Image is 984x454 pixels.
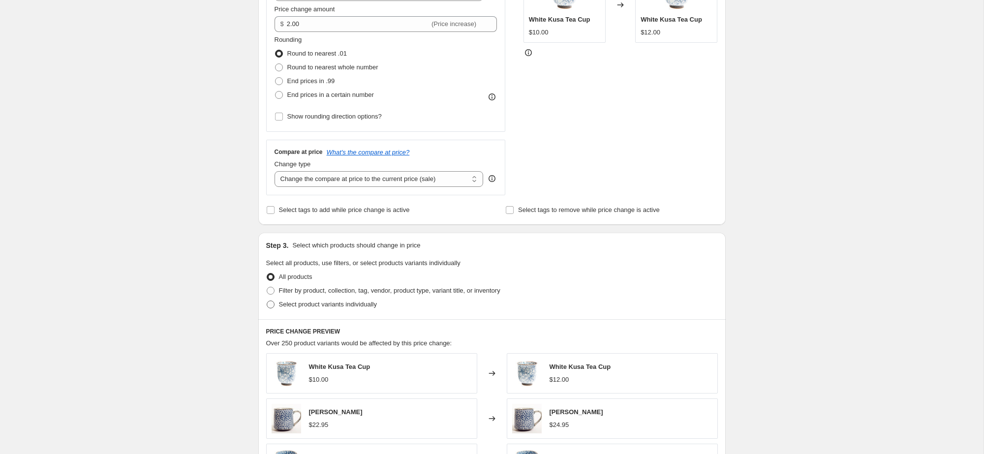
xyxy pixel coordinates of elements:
div: $24.95 [550,420,569,430]
span: Change type [275,160,311,168]
span: Over 250 product variants would be affected by this price change: [266,339,452,347]
h6: PRICE CHANGE PREVIEW [266,328,718,335]
div: $22.95 [309,420,329,430]
span: Filter by product, collection, tag, vendor, product type, variant title, or inventory [279,287,500,294]
span: $ [280,20,284,28]
div: help [487,174,497,183]
span: End prices in .99 [287,77,335,85]
span: [PERSON_NAME] [309,408,363,416]
span: End prices in a certain number [287,91,374,98]
span: Price change amount [275,5,335,13]
p: Select which products should change in price [292,241,420,250]
h2: Step 3. [266,241,289,250]
button: What's the compare at price? [327,149,410,156]
img: white_kusa_tea_cup_80x.jpg [512,359,542,388]
span: Round to nearest whole number [287,63,378,71]
span: (Price increase) [431,20,476,28]
div: $12.00 [641,28,660,37]
input: -10.00 [287,16,430,32]
div: $10.00 [529,28,549,37]
img: Daisy_Mug_80x.jpg [272,404,301,433]
span: Select all products, use filters, or select products variants individually [266,259,461,267]
span: Select tags to add while price change is active [279,206,410,213]
span: White Kusa Tea Cup [641,16,702,23]
span: White Kusa Tea Cup [550,363,611,370]
img: white_kusa_tea_cup_80x.jpg [272,359,301,388]
div: $10.00 [309,375,329,385]
span: Rounding [275,36,302,43]
span: [PERSON_NAME] [550,408,603,416]
span: White Kusa Tea Cup [309,363,370,370]
span: Round to nearest .01 [287,50,347,57]
span: White Kusa Tea Cup [529,16,590,23]
span: Select tags to remove while price change is active [518,206,660,213]
h3: Compare at price [275,148,323,156]
div: $12.00 [550,375,569,385]
span: Select product variants individually [279,301,377,308]
img: Daisy_Mug_80x.jpg [512,404,542,433]
span: Show rounding direction options? [287,113,382,120]
span: All products [279,273,312,280]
